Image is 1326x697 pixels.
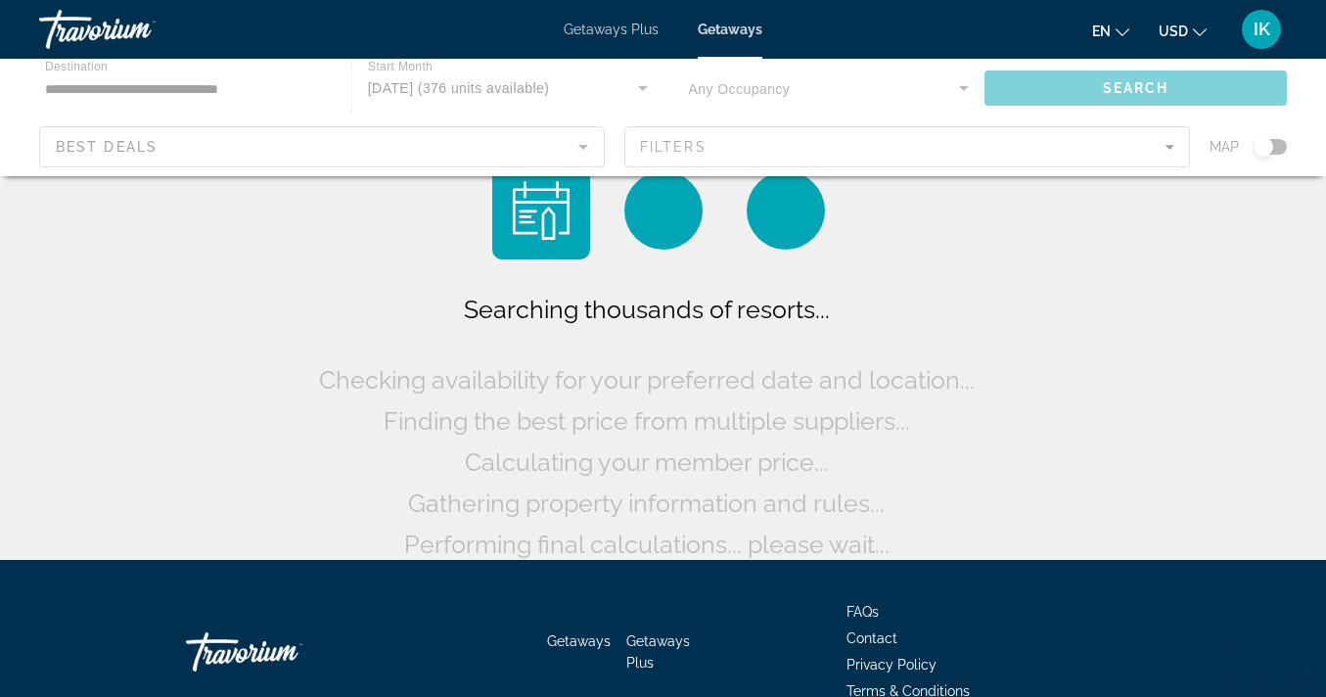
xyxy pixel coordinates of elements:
[404,530,890,559] span: Performing final calculations... please wait...
[408,488,885,518] span: Gathering property information and rules...
[1254,20,1270,39] span: IK
[39,4,235,55] a: Travorium
[319,365,975,395] span: Checking availability for your preferred date and location...
[464,295,830,324] span: Searching thousands of resorts...
[846,630,897,646] a: Contact
[1092,23,1111,39] span: en
[846,657,937,673] a: Privacy Policy
[1248,619,1310,681] iframe: Button to launch messaging window
[186,623,382,681] a: Go Home
[1159,23,1188,39] span: USD
[698,22,762,37] a: Getaways
[626,633,690,671] a: Getaways Plus
[384,406,910,436] span: Finding the best price from multiple suppliers...
[1236,9,1287,50] button: User Menu
[846,604,879,620] a: FAQs
[465,447,829,477] span: Calculating your member price...
[1092,17,1129,45] button: Change language
[564,22,659,37] a: Getaways Plus
[1159,17,1207,45] button: Change currency
[547,633,611,649] a: Getaways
